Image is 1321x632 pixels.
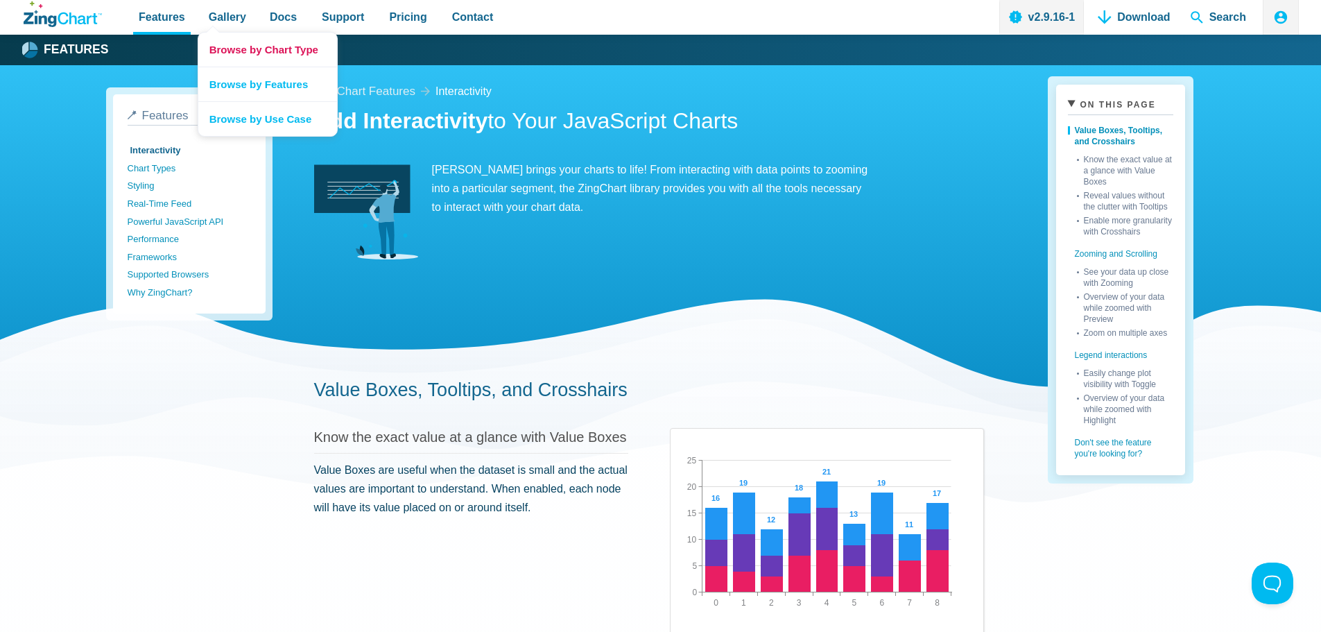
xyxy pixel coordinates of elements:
[128,248,251,266] a: Frameworks
[1068,426,1173,463] a: Don't see the feature you're looking for?
[209,8,246,26] span: Gallery
[314,379,628,400] a: Value Boxes, Tooltips, and Crosshairs
[128,195,251,213] a: Real-Time Feed
[128,266,251,284] a: Supported Browsers
[1068,121,1173,151] a: Value Boxes, Tooltips, and Crosshairs
[314,108,488,133] strong: Add Interactivity
[128,230,251,248] a: Performance
[1077,325,1173,339] a: Zoom on multiple axes
[314,82,415,102] a: ZingChart Features
[314,160,869,217] p: [PERSON_NAME] brings your charts to life! From interacting with data points to zooming into a par...
[1077,212,1173,237] a: Enable more granularity with Crosshairs
[198,33,337,67] a: Browse by Chart Type
[128,142,251,160] a: Interactivity
[128,284,251,302] a: Why ZingChart?
[198,101,337,136] a: Browse by Use Case
[1252,563,1293,604] iframe: Toggle Customer Support
[1068,96,1173,115] summary: On This Page
[1077,365,1173,390] a: Easily change plot visibility with Toggle
[128,213,251,231] a: Powerful JavaScript API
[1077,151,1173,187] a: Know the exact value at a glance with Value Boxes
[139,8,185,26] span: Features
[389,8,426,26] span: Pricing
[128,177,251,195] a: Styling
[198,67,337,101] a: Browse by Features
[1077,390,1173,426] a: Overview of your data while zoomed with Highlight
[314,429,627,445] a: Know the exact value at a glance with Value Boxes
[314,107,984,138] h1: to Your JavaScript Charts
[435,82,492,101] a: interactivity
[24,1,102,27] a: ZingChart Logo. Click to return to the homepage
[1068,237,1173,264] a: Zooming and Scrolling
[452,8,494,26] span: Contact
[314,160,418,264] img: Interactivity Image
[1077,289,1173,325] a: Overview of your data while zoomed with Preview
[128,109,251,126] a: Features
[314,461,628,518] p: Value Boxes are useful when the dataset is small and the actual values are important to understan...
[128,160,251,178] a: Chart Types
[142,109,189,122] span: Features
[24,40,109,60] a: Features
[1077,187,1173,212] a: Reveal values without the clutter with Tooltips
[322,8,364,26] span: Support
[270,8,297,26] span: Docs
[1068,339,1173,365] a: Legend interactions
[1077,264,1173,289] a: See your data up close with Zooming
[44,44,109,56] strong: Features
